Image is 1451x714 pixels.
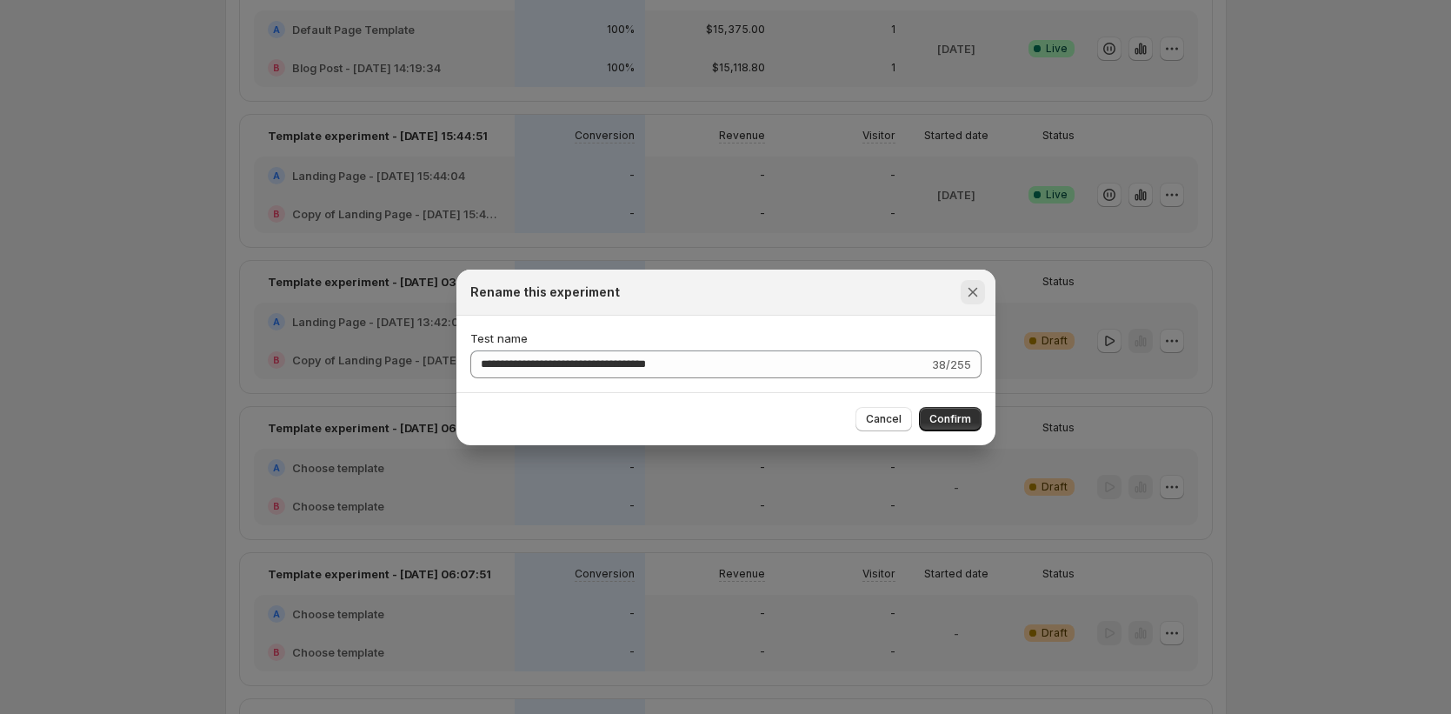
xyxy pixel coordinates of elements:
[855,407,912,431] button: Cancel
[470,284,620,301] h2: Rename this experiment
[961,280,985,304] button: Close
[929,412,971,426] span: Confirm
[866,412,902,426] span: Cancel
[919,407,982,431] button: Confirm
[470,331,528,345] span: Test name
